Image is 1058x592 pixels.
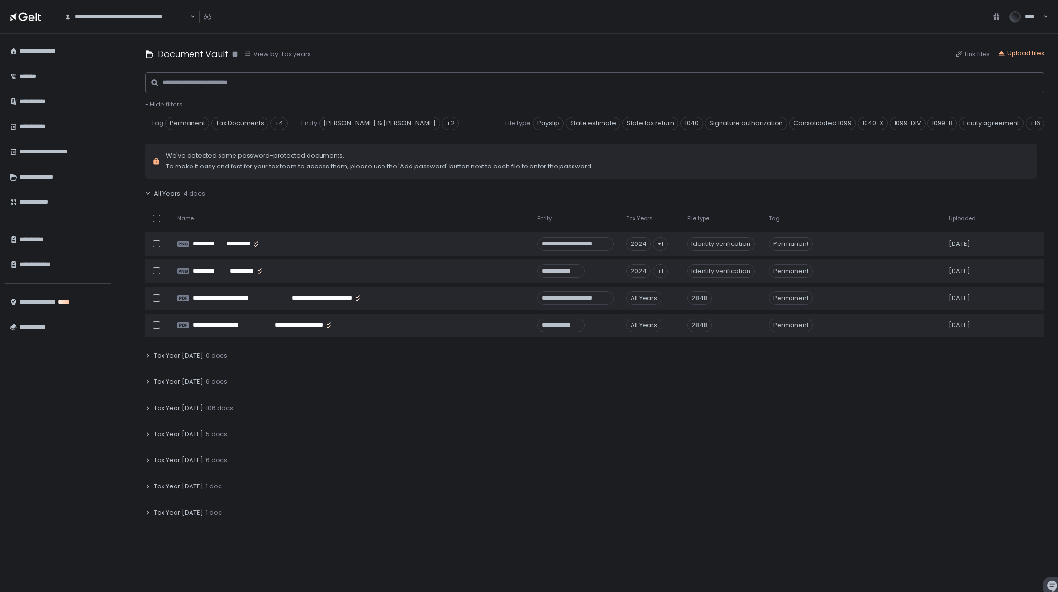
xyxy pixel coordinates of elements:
div: 2024 [626,264,651,278]
span: [DATE] [949,267,970,275]
span: Permanent [165,117,209,130]
span: [DATE] [949,294,970,303]
span: Tax Year [DATE] [154,482,203,491]
div: Search for option [58,7,195,27]
span: 6 docs [206,378,227,386]
span: Permanent [769,237,813,251]
span: 1 doc [206,482,222,491]
span: Entity [301,119,317,128]
span: Tag [769,215,779,222]
span: Permanent [769,264,813,278]
div: +1 [653,237,668,251]
div: +16 [1026,117,1044,130]
span: All Years [154,189,180,198]
span: Tax Documents [211,117,268,130]
span: 6 docs [206,456,227,465]
span: We've detected some password-protected documents. [166,152,593,160]
span: Tag [151,119,163,128]
span: File type [687,215,709,222]
span: Permanent [769,319,813,332]
span: 1 doc [206,508,222,517]
span: Equity agreement [959,117,1024,130]
div: +1 [653,264,668,278]
button: Upload files [998,49,1044,58]
span: To make it easy and fast for your tax team to access them, please use the 'Add password' button n... [166,162,593,171]
span: 106 docs [206,404,233,412]
span: Entity [537,215,552,222]
span: Tax Year [DATE] [154,378,203,386]
span: 1040-X [858,117,888,130]
div: 2848 [687,319,712,332]
span: Tax Years [626,215,653,222]
span: 4 docs [183,189,205,198]
span: Signature authorization [705,117,787,130]
button: View by: Tax years [244,50,311,59]
span: 0 docs [206,351,227,360]
span: Permanent [769,291,813,305]
span: Tax Year [DATE] [154,351,203,360]
div: Identity verification [687,264,755,278]
span: 1099-B [927,117,957,130]
span: [PERSON_NAME] & [PERSON_NAME] [319,117,440,130]
div: +2 [442,117,459,130]
span: [DATE] [949,321,970,330]
div: +4 [270,117,288,130]
span: State estimate [566,117,620,130]
span: Payslip [533,117,564,130]
div: 2848 [687,291,712,305]
input: Search for option [189,12,190,22]
span: Tax Year [DATE] [154,430,203,439]
div: 2024 [626,237,651,251]
span: Tax Year [DATE] [154,456,203,465]
span: [DATE] [949,240,970,248]
button: Link files [955,50,990,59]
span: Tax Year [DATE] [154,508,203,517]
div: All Years [626,291,661,305]
span: Name [177,215,194,222]
span: 1040 [680,117,703,130]
span: File type [505,119,531,128]
span: State tax return [622,117,678,130]
span: Tax Year [DATE] [154,404,203,412]
span: Consolidated 1099 [789,117,856,130]
button: - Hide filters [145,100,183,109]
span: Uploaded [949,215,976,222]
span: 1099-DIV [890,117,926,130]
div: Identity verification [687,237,755,251]
div: All Years [626,319,661,332]
span: 5 docs [206,430,227,439]
h1: Document Vault [158,47,228,61]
